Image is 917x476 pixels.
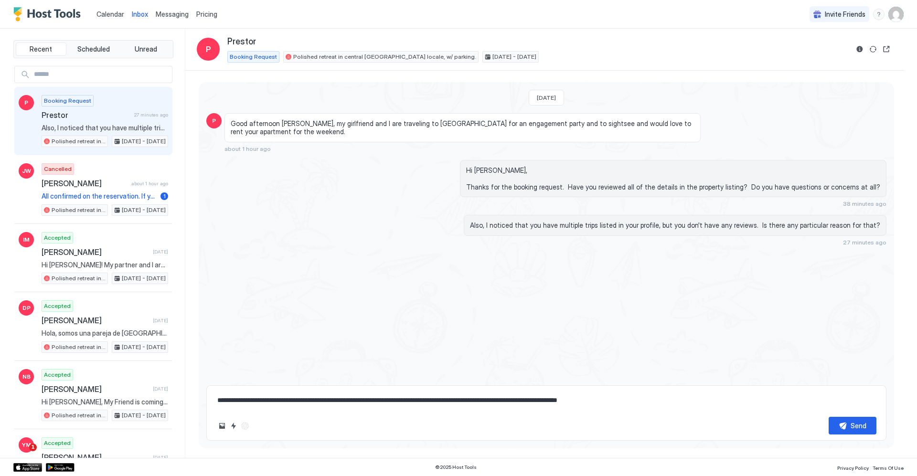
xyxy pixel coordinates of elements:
iframe: Intercom live chat [10,444,32,466]
span: Cancelled [44,165,72,173]
button: Quick reply [228,420,239,432]
button: Scheduled [68,42,119,56]
button: Send [829,417,876,434]
a: Privacy Policy [837,462,869,472]
span: Hi [PERSON_NAME], Thanks for the booking request. Have you reviewed all of the details in the pro... [466,166,880,191]
span: All confirmed on the reservation. If you have any concerns heading up to your check-in, please do... [42,192,157,201]
span: Inbox [132,10,148,18]
span: Polished retreat in central [GEOGRAPHIC_DATA] locale, w/ parking. [52,274,106,283]
span: [DATE] - [DATE] [122,274,166,283]
span: Calendar [96,10,124,18]
span: [PERSON_NAME] [42,247,149,257]
span: Privacy Policy [837,465,869,471]
button: Upload image [216,420,228,432]
span: Hi [PERSON_NAME]! My partner and I are looking to get away to DC and explore more of the city. Yo... [42,261,168,269]
a: Calendar [96,9,124,19]
a: Inbox [132,9,148,19]
span: Invite Friends [825,10,865,19]
span: about 1 hour ago [224,145,271,152]
div: menu [873,9,885,20]
span: Accepted [44,370,71,379]
span: [DATE] [153,317,168,324]
span: Scheduled [77,45,110,53]
button: Recent [16,42,66,56]
span: Also, I noticed that you have multiple trips listed in your profile, but you don't have any revie... [470,221,880,230]
span: Recent [30,45,52,53]
span: Polished retreat in central [GEOGRAPHIC_DATA] locale, w/ parking. [52,411,106,420]
span: Hi [PERSON_NAME], My Friend is coming to town from College to visit and Your place is perfect for... [42,398,168,406]
span: NB [22,372,31,381]
span: 1 [163,192,166,200]
span: JW [22,167,31,175]
input: Input Field [30,66,172,83]
span: 27 minutes ago [843,239,886,246]
span: Unread [135,45,157,53]
span: Accepted [44,233,71,242]
span: Prestor [227,36,256,47]
span: Polished retreat in central [GEOGRAPHIC_DATA] locale, w/ parking. [52,343,106,351]
span: Polished retreat in central [GEOGRAPHIC_DATA] locale, w/ parking. [52,137,106,146]
span: Good afternoon [PERSON_NAME], my girlfriend and I are traveling to [GEOGRAPHIC_DATA] for an engag... [231,119,694,136]
span: about 1 hour ago [131,180,168,187]
a: Google Play Store [46,463,75,472]
span: 1 [29,444,37,451]
span: P [206,43,211,55]
button: Reservation information [854,43,865,55]
a: Messaging [156,9,189,19]
span: Terms Of Use [873,465,904,471]
a: Terms Of Use [873,462,904,472]
span: Polished retreat in central [GEOGRAPHIC_DATA] locale, w/ parking. [293,53,476,61]
span: Messaging [156,10,189,18]
a: App Store [13,463,42,472]
span: Accepted [44,302,71,310]
button: Unread [120,42,171,56]
span: Pricing [196,10,217,19]
span: Booking Request [44,96,91,105]
span: [PERSON_NAME] [42,316,149,325]
span: P [24,98,28,107]
span: Hola, somos una pareja de [GEOGRAPHIC_DATA], venimos de visita le agradezco mucho la estancia [42,329,168,338]
span: [DATE] [537,94,556,101]
span: Also, I noticed that you have multiple trips listed in your profile, but you don't have any revie... [42,124,168,132]
div: Send [851,421,866,431]
span: 27 minutes ago [134,112,168,118]
span: Prestor [42,110,130,120]
span: [PERSON_NAME] [42,453,149,462]
span: DP [22,304,31,312]
span: P [212,116,216,125]
div: tab-group [13,40,173,58]
span: Accepted [44,439,71,447]
span: [DATE] - [DATE] [492,53,536,61]
span: [PERSON_NAME] [42,179,128,188]
span: [DATE] - [DATE] [122,411,166,420]
span: Polished retreat in central [GEOGRAPHIC_DATA] locale, w/ parking. [52,206,106,214]
span: 38 minutes ago [843,200,886,207]
a: Host Tools Logo [13,7,85,21]
span: [PERSON_NAME] [42,384,149,394]
span: [DATE] [153,249,168,255]
span: [DATE] - [DATE] [122,137,166,146]
span: Booking Request [230,53,277,61]
span: [DATE] [153,386,168,392]
span: © 2025 Host Tools [435,464,477,470]
span: IM [23,235,30,244]
span: [DATE] [153,455,168,461]
div: User profile [888,7,904,22]
span: YM [22,441,31,449]
button: Sync reservation [867,43,879,55]
span: [DATE] - [DATE] [122,206,166,214]
span: [DATE] - [DATE] [122,343,166,351]
button: Open reservation [881,43,892,55]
